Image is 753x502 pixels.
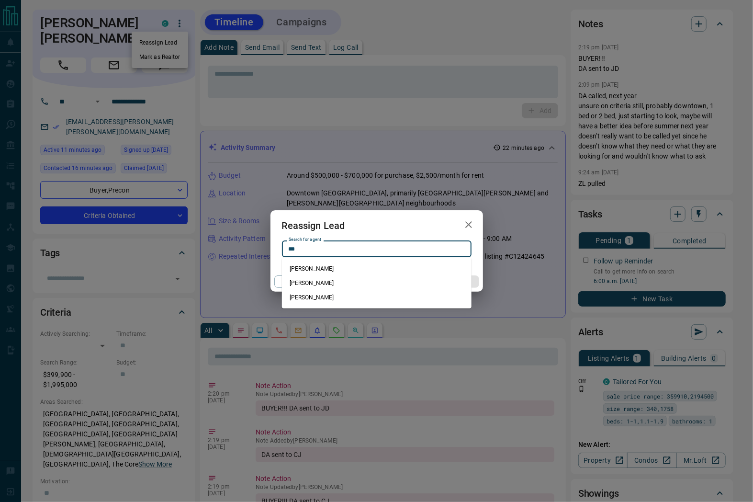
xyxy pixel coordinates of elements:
[282,276,472,290] li: [PERSON_NAME]
[282,262,472,276] li: [PERSON_NAME]
[274,275,356,288] button: Cancel
[289,237,321,243] label: Search for agent
[270,210,357,241] h2: Reassign Lead
[282,290,472,305] li: [PERSON_NAME]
